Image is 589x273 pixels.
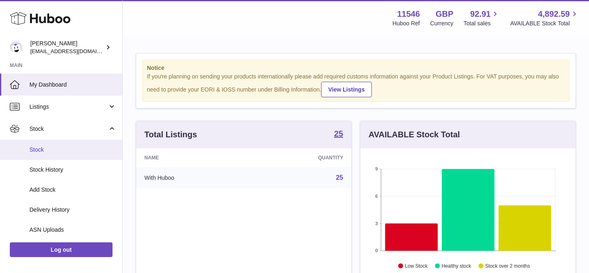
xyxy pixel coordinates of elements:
[430,20,454,27] div: Currency
[538,9,570,20] span: 4,892.59
[375,194,378,199] text: 6
[334,130,343,139] a: 25
[29,226,116,234] span: ASN Uploads
[485,263,530,269] text: Stock over 2 months
[10,242,112,257] a: Log out
[29,146,116,154] span: Stock
[375,166,378,171] text: 9
[136,148,250,167] th: Name
[463,9,500,27] a: 92.91 Total sales
[436,9,453,20] strong: GBP
[510,9,579,27] a: 4,892.59 AVAILABLE Stock Total
[147,64,565,72] strong: Notice
[29,206,116,214] span: Delivery History
[470,9,490,20] span: 92.91
[375,248,378,253] text: 0
[30,48,120,54] span: [EMAIL_ADDRESS][DOMAIN_NAME]
[136,167,250,188] td: With Huboo
[369,129,460,140] h3: AVAILABLE Stock Total
[29,125,108,133] span: Stock
[397,9,420,20] strong: 11546
[30,40,104,55] div: [PERSON_NAME]
[10,41,22,54] img: Info@stpalo.com
[29,103,108,111] span: Listings
[375,221,378,226] text: 3
[144,129,197,140] h3: Total Listings
[29,186,116,194] span: Add Stock
[250,148,351,167] th: Quantity
[442,263,472,269] text: Healthy stock
[147,73,565,97] div: If you're planning on sending your products internationally please add required customs informati...
[463,20,500,27] span: Total sales
[321,82,371,97] a: View Listings
[29,81,116,89] span: My Dashboard
[510,20,579,27] span: AVAILABLE Stock Total
[29,166,116,174] span: Stock History
[405,263,428,269] text: Low Stock
[393,20,420,27] div: Huboo Ref
[336,174,343,181] a: 25
[334,130,343,138] strong: 25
